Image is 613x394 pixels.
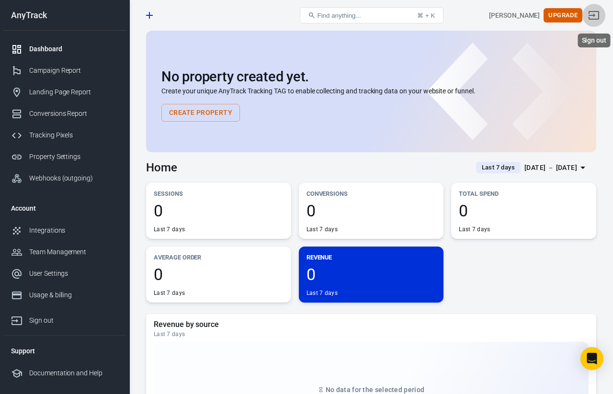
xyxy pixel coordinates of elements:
[3,220,126,241] a: Integrations
[3,306,126,331] a: Sign out
[318,12,361,19] span: Find anything...
[161,86,581,96] p: Create your unique AnyTrack Tracking TAG to enable collecting and tracking data on your website o...
[29,66,118,76] div: Campaign Report
[417,12,435,19] div: ⌘ + K
[3,11,126,20] div: AnyTrack
[154,266,284,282] span: 0
[306,189,436,199] p: Conversions
[300,7,443,23] button: Find anything...⌘ + K
[29,173,118,183] div: Webhooks (outgoing)
[524,162,577,174] div: [DATE] － [DATE]
[29,44,118,54] div: Dashboard
[3,339,126,362] li: Support
[580,347,603,370] div: Open Intercom Messenger
[29,269,118,279] div: User Settings
[459,189,589,199] p: Total Spend
[154,189,284,199] p: Sessions
[306,252,436,262] p: Revenue
[161,69,581,84] h2: No property created yet.
[3,124,126,146] a: Tracking Pixels
[3,81,126,103] a: Landing Page Report
[3,103,126,124] a: Conversions Report
[3,197,126,220] li: Account
[154,330,589,338] div: Last 7 days
[146,161,177,174] h3: Home
[29,152,118,162] div: Property Settings
[154,252,284,262] p: Average Order
[489,11,540,21] div: Account id: nRxP7KP8
[3,146,126,168] a: Property Settings
[578,34,611,47] div: Sign out
[468,160,596,176] button: Last 7 days[DATE] － [DATE]
[3,38,126,60] a: Dashboard
[29,368,118,378] div: Documentation and Help
[161,104,240,122] button: Create Property
[3,241,126,263] a: Team Management
[29,225,118,236] div: Integrations
[326,386,424,394] span: No data for the selected period
[306,266,436,282] span: 0
[29,87,118,97] div: Landing Page Report
[29,290,118,300] div: Usage & billing
[582,4,605,27] a: Sign out
[459,203,589,219] span: 0
[544,8,582,23] button: Upgrade
[478,163,519,172] span: Last 7 days
[141,7,158,23] a: Create new property
[154,320,589,329] h5: Revenue by source
[29,109,118,119] div: Conversions Report
[3,168,126,189] a: Webhooks (outgoing)
[3,60,126,81] a: Campaign Report
[29,247,118,257] div: Team Management
[29,130,118,140] div: Tracking Pixels
[306,289,338,297] div: Last 7 days
[3,263,126,284] a: User Settings
[154,203,284,219] span: 0
[29,315,118,326] div: Sign out
[3,284,126,306] a: Usage & billing
[306,203,436,219] span: 0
